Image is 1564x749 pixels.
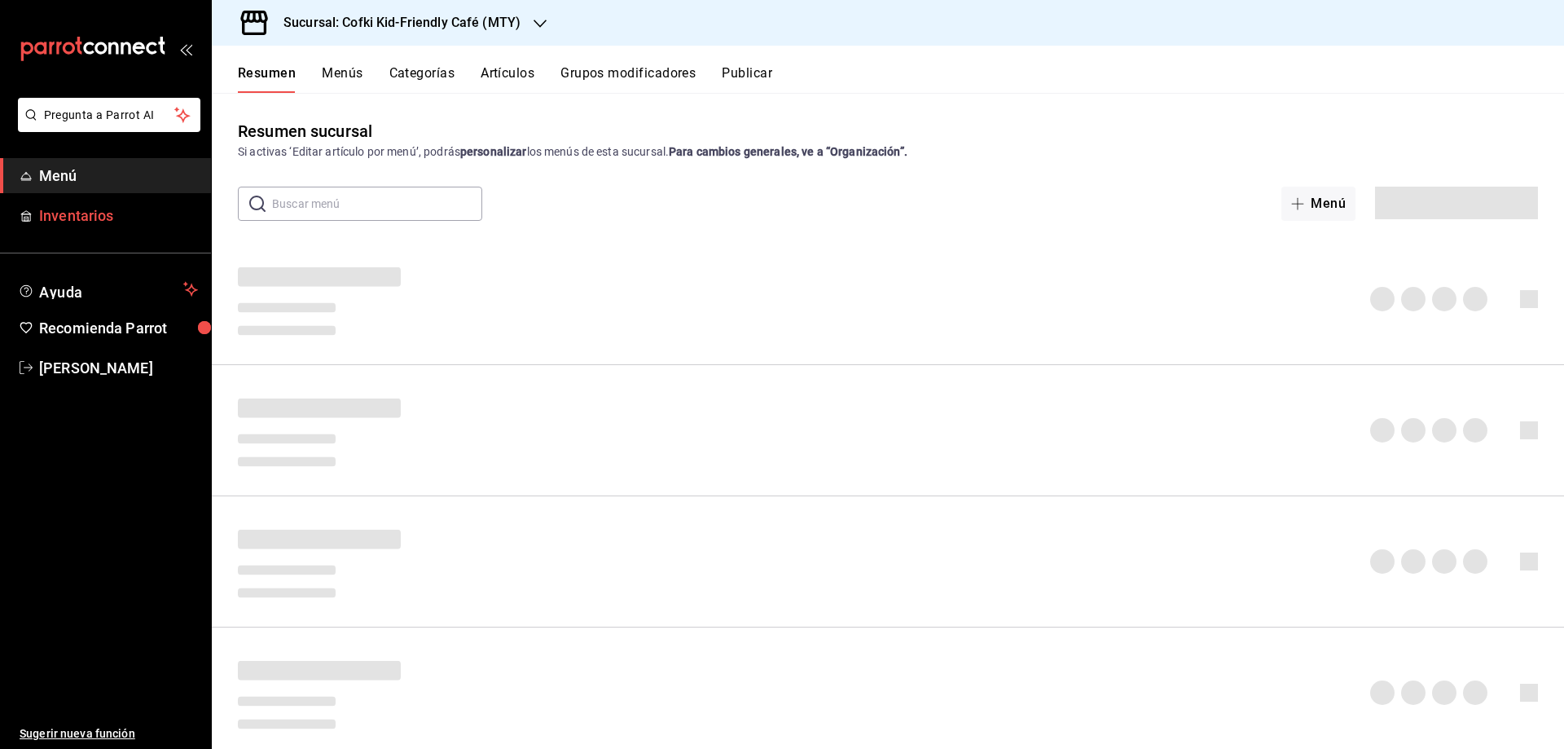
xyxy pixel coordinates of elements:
input: Buscar menú [272,187,482,220]
span: Menú [39,165,198,187]
button: Categorías [389,65,455,93]
button: Pregunta a Parrot AI [18,98,200,132]
span: Sugerir nueva función [20,725,198,742]
button: Menús [322,65,362,93]
button: Resumen [238,65,296,93]
button: Grupos modificadores [560,65,696,93]
span: Pregunta a Parrot AI [44,107,175,124]
span: Recomienda Parrot [39,317,198,339]
div: navigation tabs [238,65,1564,93]
a: Pregunta a Parrot AI [11,118,200,135]
h3: Sucursal: Cofki Kid-Friendly Café (MTY) [270,13,521,33]
span: Ayuda [39,280,177,299]
div: Resumen sucursal [238,119,372,143]
span: [PERSON_NAME] [39,357,198,379]
span: Inventarios [39,205,198,227]
div: Si activas ‘Editar artículo por menú’, podrás los menús de esta sucursal. [238,143,1538,161]
button: Publicar [722,65,772,93]
strong: personalizar [460,145,527,158]
strong: Para cambios generales, ve a “Organización”. [669,145,907,158]
button: open_drawer_menu [179,42,192,55]
button: Menú [1281,187,1355,221]
button: Artículos [481,65,534,93]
